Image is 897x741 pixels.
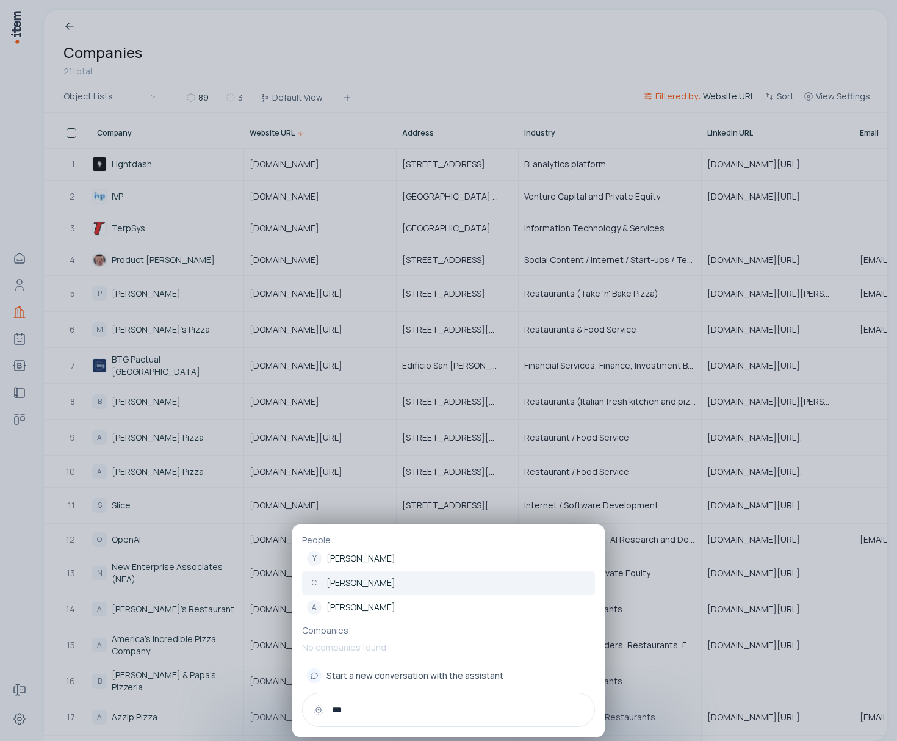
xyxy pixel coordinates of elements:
[307,576,322,590] div: C
[302,637,595,659] p: No companies found
[326,552,395,565] p: [PERSON_NAME]
[302,534,595,546] p: People
[302,595,595,620] a: A[PERSON_NAME]
[326,601,395,613] p: [PERSON_NAME]
[326,670,503,682] span: Start a new conversation with the assistant
[302,571,595,595] a: C[PERSON_NAME]
[292,524,605,737] div: PeopleY[PERSON_NAME]C[PERSON_NAME]A[PERSON_NAME]CompaniesNo companies foundStart a new conversati...
[302,663,595,688] button: Start a new conversation with the assistant
[307,551,322,566] div: Y
[326,577,395,589] p: [PERSON_NAME]
[302,546,595,571] a: Y[PERSON_NAME]
[302,624,595,637] p: Companies
[307,600,322,615] div: A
